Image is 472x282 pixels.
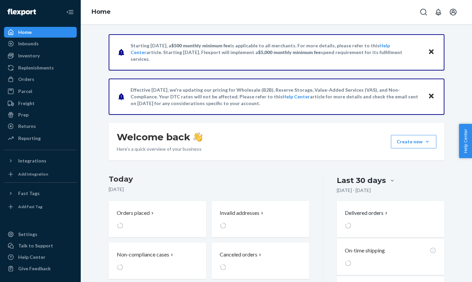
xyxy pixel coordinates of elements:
[18,231,37,238] div: Settings
[4,62,77,73] a: Replenishments
[4,252,77,263] a: Help Center
[86,2,116,22] ol: breadcrumbs
[4,98,77,109] a: Freight
[18,123,36,130] div: Returns
[4,27,77,38] a: Home
[4,86,77,97] a: Parcel
[18,100,35,107] div: Freight
[18,135,41,142] div: Reporting
[18,265,51,272] div: Give Feedback
[4,201,77,212] a: Add Fast Tag
[337,175,386,186] div: Last 30 days
[4,263,77,274] button: Give Feedback
[4,38,77,49] a: Inbounds
[63,5,77,19] button: Close Navigation
[18,40,39,47] div: Inbounds
[4,133,77,144] a: Reporting
[18,254,45,261] div: Help Center
[391,135,436,148] button: Create new
[193,132,203,142] img: hand-wave emoji
[4,229,77,240] a: Settings
[117,131,203,143] h1: Welcome back
[109,243,206,279] button: Non-compliance cases
[4,121,77,132] a: Returns
[117,251,169,258] p: Non-compliance cases
[4,188,77,199] button: Fast Tags
[18,64,54,71] div: Replenishments
[4,240,77,251] a: Talk to Support
[4,109,77,120] a: Prep
[258,49,321,55] span: $5,000 monthly minimum fee
[117,209,150,217] p: Orders placed
[283,94,310,99] a: Help Center
[212,243,309,279] button: Canceled orders
[220,251,257,258] p: Canceled orders
[345,209,389,217] button: Delivered orders
[18,76,34,83] div: Orders
[18,242,53,249] div: Talk to Support
[109,201,206,237] button: Orders placed
[18,88,32,95] div: Parcel
[7,9,36,15] img: Flexport logo
[171,43,230,48] span: $500 monthly minimum fee
[131,87,422,107] p: Effective [DATE], we're updating our pricing for Wholesale (B2B), Reserve Storage, Value-Added Se...
[220,209,259,217] p: Invalid addresses
[4,50,77,61] a: Inventory
[92,8,111,15] a: Home
[345,247,385,254] p: On-time shipping
[131,42,422,62] p: Starting [DATE], a is applicable to all merchants. For more details, please refer to this article...
[18,171,48,177] div: Add Integration
[427,47,436,57] button: Close
[18,190,40,197] div: Fast Tags
[18,52,40,59] div: Inventory
[427,92,436,101] button: Close
[4,169,77,180] a: Add Integration
[4,74,77,85] a: Orders
[18,111,29,118] div: Prep
[109,174,310,185] h3: Today
[18,157,46,164] div: Integrations
[117,146,203,152] p: Here’s a quick overview of your business
[432,5,445,19] button: Open notifications
[212,201,309,237] button: Invalid addresses
[459,124,472,158] button: Help Center
[446,5,460,19] button: Open account menu
[337,187,371,194] p: [DATE] - [DATE]
[4,155,77,166] button: Integrations
[18,29,32,36] div: Home
[18,204,42,209] div: Add Fast Tag
[417,5,430,19] button: Open Search Box
[109,186,310,193] p: [DATE]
